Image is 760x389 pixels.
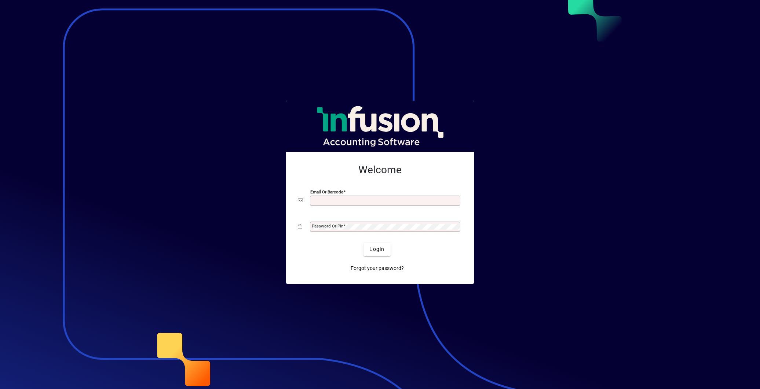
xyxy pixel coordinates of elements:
[369,245,384,253] span: Login
[363,243,390,256] button: Login
[298,164,462,176] h2: Welcome
[351,264,404,272] span: Forgot your password?
[312,223,343,229] mat-label: Password or Pin
[348,262,407,275] a: Forgot your password?
[310,189,343,194] mat-label: Email or Barcode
